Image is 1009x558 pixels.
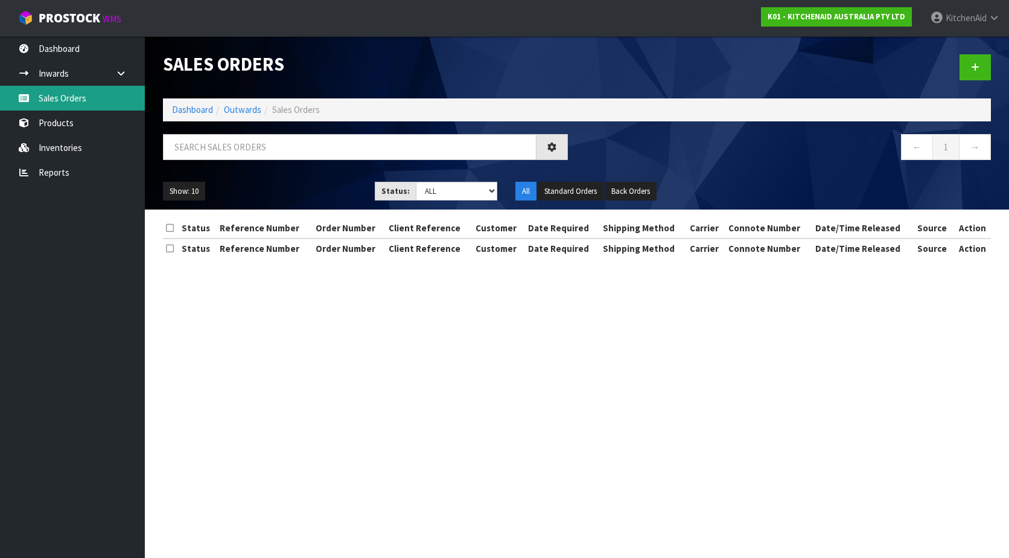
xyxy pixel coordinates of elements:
[600,219,687,238] th: Shipping Method
[768,11,905,22] strong: K01 - KITCHENAID AUSTRALIA PTY LTD
[386,219,473,238] th: Client Reference
[179,219,217,238] th: Status
[914,239,954,258] th: Source
[525,239,600,258] th: Date Required
[725,219,812,238] th: Connote Number
[538,182,603,201] button: Standard Orders
[272,104,320,115] span: Sales Orders
[932,134,960,160] a: 1
[172,104,213,115] a: Dashboard
[812,219,914,238] th: Date/Time Released
[515,182,536,201] button: All
[812,239,914,258] th: Date/Time Released
[946,12,987,24] span: KitchenAid
[163,134,536,160] input: Search sales orders
[687,219,726,238] th: Carrier
[954,239,991,258] th: Action
[959,134,991,160] a: →
[600,239,687,258] th: Shipping Method
[179,239,217,258] th: Status
[103,13,121,25] small: WMS
[18,10,33,25] img: cube-alt.png
[224,104,261,115] a: Outwards
[217,239,312,258] th: Reference Number
[605,182,657,201] button: Back Orders
[381,186,410,196] strong: Status:
[473,239,525,258] th: Customer
[687,239,726,258] th: Carrier
[163,182,205,201] button: Show: 10
[313,219,386,238] th: Order Number
[163,54,568,75] h1: Sales Orders
[525,219,600,238] th: Date Required
[386,239,473,258] th: Client Reference
[313,239,386,258] th: Order Number
[39,10,100,26] span: ProStock
[901,134,933,160] a: ←
[586,134,991,164] nav: Page navigation
[954,219,991,238] th: Action
[914,219,954,238] th: Source
[217,219,312,238] th: Reference Number
[473,219,525,238] th: Customer
[725,239,812,258] th: Connote Number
